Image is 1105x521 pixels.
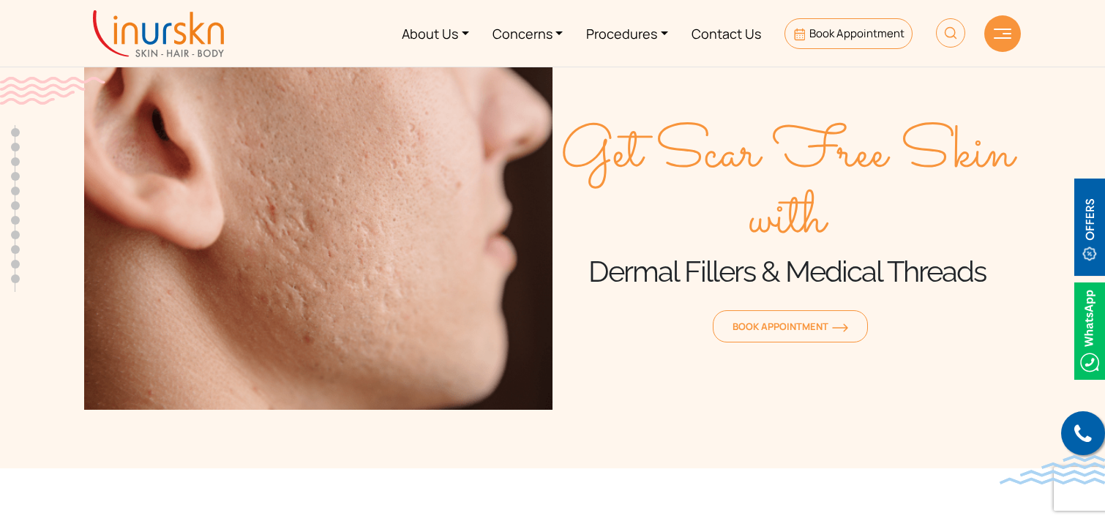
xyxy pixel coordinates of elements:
span: Book Appointment [733,320,848,333]
a: Concerns [481,6,575,61]
h1: Dermal Fillers & Medical Threads [552,253,1021,290]
img: hamLine.svg [994,29,1011,39]
img: bluewave [1000,455,1105,484]
a: Contact Us [680,6,773,61]
a: About Us [390,6,481,61]
img: HeaderSearch [936,18,965,48]
img: offerBt [1074,179,1105,276]
a: Book Appointmentorange-arrow [713,310,868,342]
a: Procedures [574,6,680,61]
img: orange-arrow [832,323,848,332]
span: Book Appointment [809,26,904,41]
span: Get Scar Free Skin with [552,121,1021,253]
img: Whatsappicon [1074,282,1105,380]
a: Whatsappicon [1074,322,1105,338]
a: Book Appointment [784,18,913,49]
img: inurskn-logo [93,10,224,57]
